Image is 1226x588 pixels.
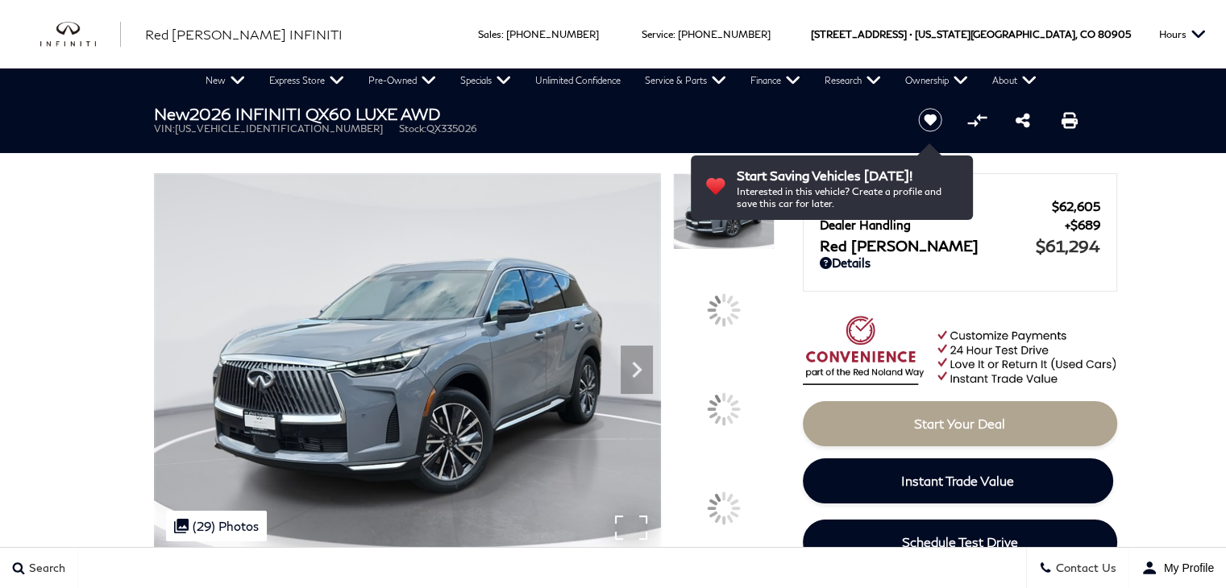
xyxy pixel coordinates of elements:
a: About [980,68,1049,93]
button: Open user profile menu [1129,548,1226,588]
span: My Profile [1157,561,1214,574]
button: Save vehicle [912,107,948,133]
span: VIN: [154,122,175,135]
span: $689 [1065,217,1100,232]
span: Instant Trade Value [901,473,1014,488]
span: $61,294 [1036,236,1100,255]
a: New [193,68,257,93]
a: Schedule Test Drive [803,520,1117,565]
span: Search [25,561,65,575]
a: Instant Trade Value [803,458,1113,503]
span: Stock: [399,122,426,135]
span: $62,605 [1052,199,1100,213]
a: Express Store [257,68,356,93]
a: Specials [448,68,523,93]
span: : [501,28,504,40]
a: Print this New 2026 INFINITI QX60 LUXE AWD [1062,110,1078,130]
a: Ownership [893,68,980,93]
img: INFINITI [40,22,121,48]
nav: Main Navigation [193,68,1049,93]
a: Pre-Owned [356,68,448,93]
span: : [673,28,675,40]
img: New 2026 HARBOR GRAY INFINITI LUXE AWD image 1 [673,173,775,250]
span: MSRP [820,199,1052,213]
a: Red [PERSON_NAME] INFINITI [145,25,343,44]
span: QX335026 [426,122,477,135]
span: Sales [478,28,501,40]
span: Service [642,28,673,40]
span: Red [PERSON_NAME] [820,237,1036,255]
a: MSRP $62,605 [820,199,1100,213]
a: infiniti [40,22,121,48]
a: Details [820,255,1100,270]
span: Dealer Handling [820,217,1065,232]
a: [PHONE_NUMBER] [506,28,599,40]
button: Compare vehicle [965,108,989,132]
a: Red [PERSON_NAME] $61,294 [820,236,1100,255]
a: Share this New 2026 INFINITI QX60 LUXE AWD [1016,110,1030,130]
span: Red [PERSON_NAME] INFINITI [145,27,343,42]
span: Start Your Deal [914,416,1005,431]
a: Dealer Handling $689 [820,217,1100,232]
a: Finance [738,68,812,93]
strong: New [154,104,189,123]
span: Schedule Test Drive [902,534,1018,549]
div: Next [621,346,653,394]
a: Research [812,68,893,93]
a: Service & Parts [633,68,738,93]
span: [US_VEHICLE_IDENTIFICATION_NUMBER] [175,122,383,135]
a: [STREET_ADDRESS] • [US_STATE][GEOGRAPHIC_DATA], CO 80905 [811,28,1131,40]
img: New 2026 HARBOR GRAY INFINITI LUXE AWD image 1 [154,173,661,553]
div: (29) Photos [166,511,267,541]
a: Start Your Deal [803,401,1117,446]
a: Unlimited Confidence [523,68,633,93]
h1: 2026 INFINITI QX60 LUXE AWD [154,105,891,122]
a: [PHONE_NUMBER] [678,28,771,40]
span: Contact Us [1052,561,1116,575]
